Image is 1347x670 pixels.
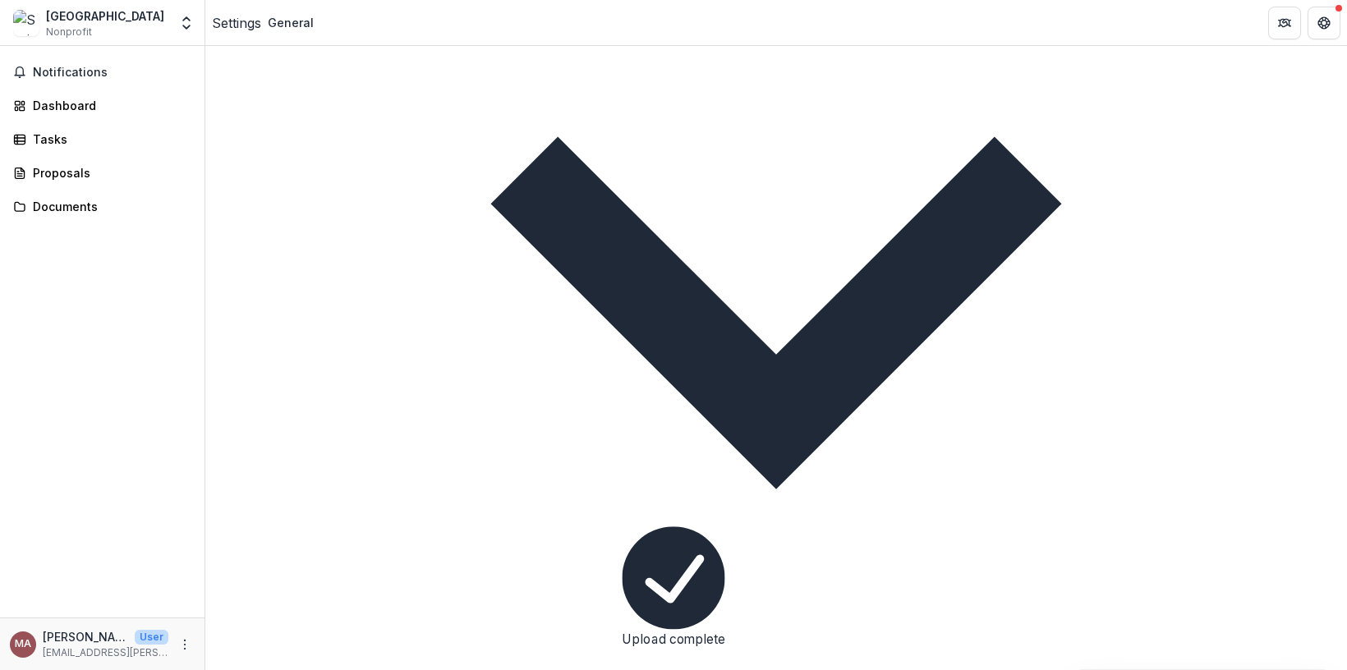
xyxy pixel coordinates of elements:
button: More [175,635,195,654]
div: Maile Auterson [15,639,31,649]
span: Notifications [33,66,191,80]
nav: breadcrumb [212,11,320,34]
div: Tasks [33,131,185,148]
div: Proposals [33,164,185,181]
p: User [135,630,168,645]
div: General [268,14,314,31]
div: Dashboard [33,97,185,114]
div: [GEOGRAPHIC_DATA] [46,7,164,25]
button: Get Help [1308,7,1340,39]
p: [EMAIL_ADDRESS][PERSON_NAME][DOMAIN_NAME] [43,645,168,660]
button: Open entity switcher [175,7,198,39]
p: [PERSON_NAME] [43,628,128,645]
div: Documents [33,198,185,215]
span: Nonprofit [46,25,92,39]
a: Proposals [7,159,198,186]
a: Settings [212,13,261,33]
button: Partners [1268,7,1301,39]
a: Documents [7,193,198,220]
button: Notifications [7,59,198,85]
a: Dashboard [7,92,198,119]
img: Springfield Community Gardens [13,10,39,36]
a: Tasks [7,126,198,153]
